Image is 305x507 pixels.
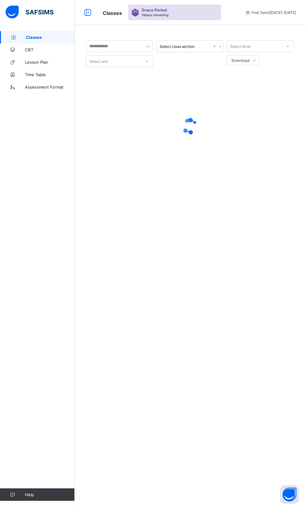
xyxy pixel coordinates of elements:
[245,10,296,15] span: session/term information
[25,85,75,90] span: Assessment Format
[160,44,212,49] div: Select class section
[26,35,75,40] span: Classes
[103,10,122,16] span: Classes
[230,40,251,52] div: Select level
[6,6,54,19] img: safsims
[25,72,75,77] span: Time Table
[232,58,249,63] span: Download
[131,9,139,16] img: sticker-purple.71386a28dfed39d6af7621340158ba97.svg
[89,55,108,67] div: Select arm
[25,47,75,52] span: CBT
[142,13,168,17] span: 18 days remaining
[25,60,75,65] span: Lesson Plan
[142,8,167,12] span: Grace Period
[280,485,299,504] button: Open asap
[25,492,74,497] span: Help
